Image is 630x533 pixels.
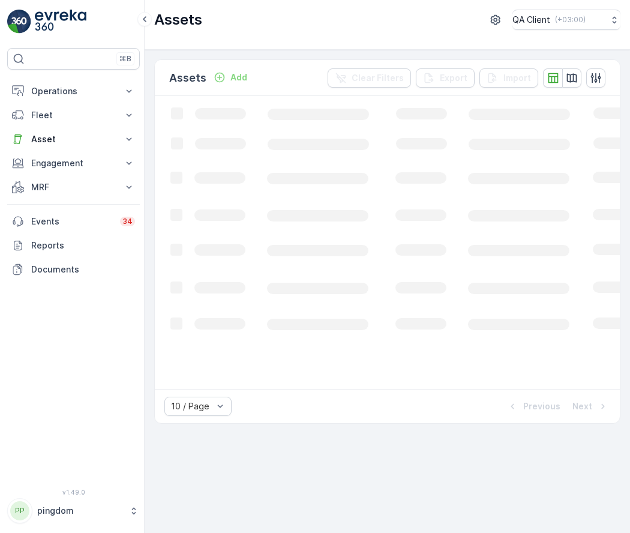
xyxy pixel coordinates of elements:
[7,489,140,496] span: v 1.49.0
[31,85,116,97] p: Operations
[169,70,206,86] p: Assets
[209,70,252,85] button: Add
[31,239,135,251] p: Reports
[154,10,202,29] p: Assets
[119,54,131,64] p: ⌘B
[7,233,140,257] a: Reports
[416,68,475,88] button: Export
[122,217,133,226] p: 34
[7,498,140,523] button: PPpingdom
[31,215,113,227] p: Events
[7,175,140,199] button: MRF
[352,72,404,84] p: Clear Filters
[7,257,140,282] a: Documents
[31,263,135,276] p: Documents
[7,151,140,175] button: Engagement
[10,501,29,520] div: PP
[37,505,123,517] p: pingdom
[31,133,116,145] p: Asset
[512,14,550,26] p: QA Client
[505,399,562,414] button: Previous
[31,157,116,169] p: Engagement
[31,109,116,121] p: Fleet
[7,10,31,34] img: logo
[479,68,538,88] button: Import
[503,72,531,84] p: Import
[35,10,86,34] img: logo_light-DOdMpM7g.png
[555,15,586,25] p: ( +03:00 )
[440,72,467,84] p: Export
[572,400,592,412] p: Next
[512,10,620,30] button: QA Client(+03:00)
[328,68,411,88] button: Clear Filters
[571,399,610,414] button: Next
[7,127,140,151] button: Asset
[230,71,247,83] p: Add
[7,209,140,233] a: Events34
[31,181,116,193] p: MRF
[523,400,560,412] p: Previous
[7,79,140,103] button: Operations
[7,103,140,127] button: Fleet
